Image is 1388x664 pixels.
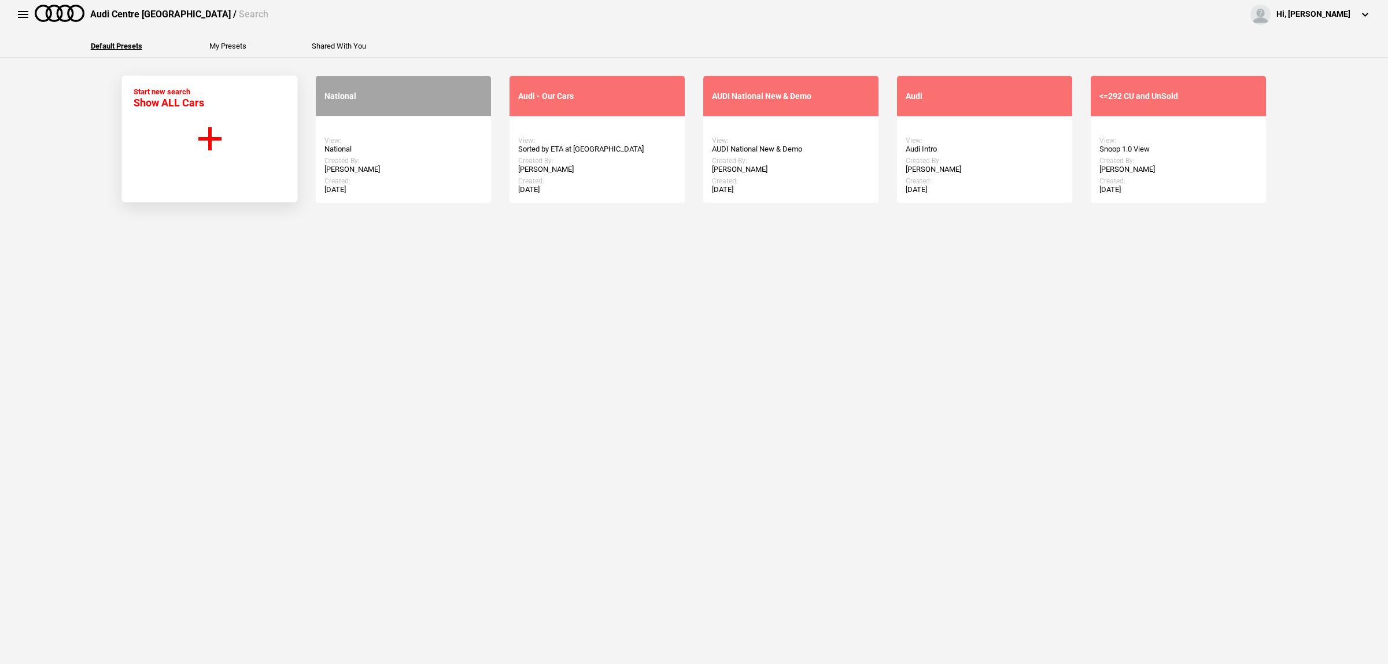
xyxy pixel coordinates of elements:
[518,91,676,101] div: Audi - Our Cars
[35,5,84,22] img: audi.png
[1099,137,1257,145] div: View:
[518,177,676,185] div: Created:
[518,145,676,154] div: Sorted by ETA at [GEOGRAPHIC_DATA]
[324,137,482,145] div: View:
[324,157,482,165] div: Created By:
[209,42,246,50] button: My Presets
[121,75,298,202] button: Start new search Show ALL Cars
[1099,177,1257,185] div: Created:
[906,145,1064,154] div: Audi Intro
[906,177,1064,185] div: Created:
[134,97,204,109] span: Show ALL Cars
[134,87,204,109] div: Start new search
[91,42,142,50] button: Default Presets
[1099,145,1257,154] div: Snoop 1.0 View
[324,145,482,154] div: National
[906,137,1064,145] div: View:
[518,137,676,145] div: View:
[1099,165,1257,174] div: [PERSON_NAME]
[906,185,1064,194] div: [DATE]
[712,137,870,145] div: View:
[712,145,870,154] div: AUDI National New & Demo
[324,185,482,194] div: [DATE]
[312,42,366,50] button: Shared With You
[324,91,482,101] div: National
[1276,9,1350,20] div: Hi, [PERSON_NAME]
[1099,91,1257,101] div: <=292 CU and UnSold
[1099,157,1257,165] div: Created By:
[712,165,870,174] div: [PERSON_NAME]
[518,185,676,194] div: [DATE]
[906,165,1064,174] div: [PERSON_NAME]
[90,8,268,21] div: Audi Centre [GEOGRAPHIC_DATA] /
[1099,185,1257,194] div: [DATE]
[712,157,870,165] div: Created By:
[518,165,676,174] div: [PERSON_NAME]
[712,91,870,101] div: AUDI National New & Demo
[712,177,870,185] div: Created:
[324,177,482,185] div: Created:
[518,157,676,165] div: Created By:
[906,157,1064,165] div: Created By:
[324,165,482,174] div: [PERSON_NAME]
[712,185,870,194] div: [DATE]
[906,91,1064,101] div: Audi
[239,9,268,20] span: Search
